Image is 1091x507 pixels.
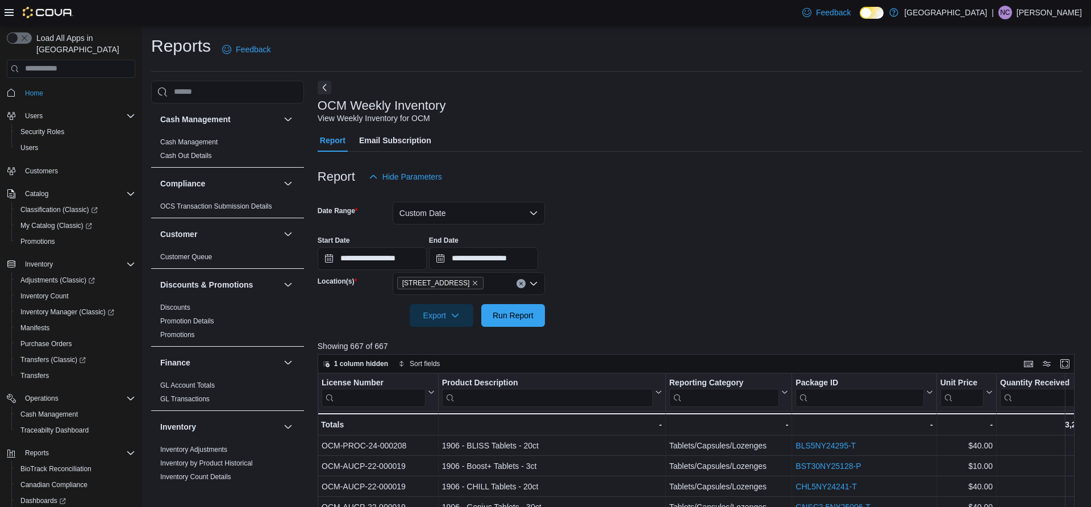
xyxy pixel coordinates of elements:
[16,273,135,287] span: Adjustments (Classic)
[160,178,205,189] h3: Compliance
[442,480,662,493] div: 1906 - CHILL Tablets - 20ct
[20,323,49,333] span: Manifests
[160,253,212,261] a: Customer Queue
[11,352,140,368] a: Transfers (Classic)
[151,135,304,167] div: Cash Management
[160,138,218,146] a: Cash Management
[20,410,78,419] span: Cash Management
[16,408,135,421] span: Cash Management
[160,446,227,454] a: Inventory Adjustments
[20,496,66,505] span: Dashboards
[11,272,140,288] a: Adjustments (Classic)
[322,480,435,493] div: OCM-AUCP-22-000019
[318,357,393,371] button: 1 column hidden
[798,1,855,24] a: Feedback
[796,462,861,471] a: BST30NY25128-P
[20,371,49,380] span: Transfers
[218,38,275,61] a: Feedback
[669,377,780,388] div: Reporting Category
[382,171,442,182] span: Hide Parameters
[2,186,140,202] button: Catalog
[16,125,135,139] span: Security Roles
[318,247,427,270] input: Press the down key to open a popover containing a calendar.
[796,418,932,431] div: -
[11,202,140,218] a: Classification (Classic)
[25,394,59,403] span: Operations
[160,228,279,240] button: Customer
[318,113,430,124] div: View Weekly Inventory for OCM
[2,163,140,179] button: Customers
[160,252,212,261] span: Customer Queue
[20,446,135,460] span: Reports
[16,462,135,476] span: BioTrack Reconciliation
[11,140,140,156] button: Users
[796,441,856,450] a: BLS5NY24295-T
[151,250,304,268] div: Customer
[160,178,279,189] button: Compliance
[16,353,90,367] a: Transfers (Classic)
[364,165,447,188] button: Hide Parameters
[160,459,253,467] a: Inventory by Product Historical
[397,277,484,289] span: 308 Plaza Road
[160,114,279,125] button: Cash Management
[20,392,135,405] span: Operations
[160,421,279,433] button: Inventory
[16,141,135,155] span: Users
[2,390,140,406] button: Operations
[322,439,435,452] div: OCM-PROC-24-000208
[281,356,295,369] button: Finance
[669,418,789,431] div: -
[816,7,851,18] span: Feedback
[160,459,253,468] span: Inventory by Product Historical
[160,202,272,211] span: OCS Transaction Submission Details
[16,423,135,437] span: Traceabilty Dashboard
[20,446,53,460] button: Reports
[11,406,140,422] button: Cash Management
[669,377,780,406] div: Reporting Category
[481,304,545,327] button: Run Report
[442,377,653,406] div: Product Description
[359,129,431,152] span: Email Subscription
[16,369,135,383] span: Transfers
[517,279,526,288] button: Clear input
[25,260,53,269] span: Inventory
[16,478,135,492] span: Canadian Compliance
[16,369,53,383] a: Transfers
[11,422,140,438] button: Traceabilty Dashboard
[11,368,140,384] button: Transfers
[160,473,231,481] a: Inventory Count Details
[442,439,662,452] div: 1906 - BLISS Tablets - 20ct
[160,395,210,403] a: GL Transactions
[429,247,538,270] input: Press the down key to open a popover containing a calendar.
[318,170,355,184] h3: Report
[25,167,58,176] span: Customers
[318,99,446,113] h3: OCM Weekly Inventory
[160,114,231,125] h3: Cash Management
[796,377,923,406] div: Package URL
[11,124,140,140] button: Security Roles
[16,321,135,335] span: Manifests
[1000,6,1010,19] span: NC
[281,113,295,126] button: Cash Management
[160,279,253,290] h3: Discounts & Promotions
[16,337,135,351] span: Purchase Orders
[1022,357,1035,371] button: Keyboard shortcuts
[11,304,140,320] a: Inventory Manager (Classic)
[160,202,272,210] a: OCS Transaction Submission Details
[940,418,993,431] div: -
[281,420,295,434] button: Inventory
[16,462,96,476] a: BioTrack Reconciliation
[160,445,227,454] span: Inventory Adjustments
[940,377,993,406] button: Unit Price
[20,86,135,100] span: Home
[160,152,212,160] a: Cash Out Details
[160,317,214,326] span: Promotion Details
[1000,439,1085,452] div: 0
[160,357,190,368] h3: Finance
[1000,418,1085,431] div: 3,221
[20,221,92,230] span: My Catalog (Classic)
[11,336,140,352] button: Purchase Orders
[940,459,993,473] div: $10.00
[20,307,114,317] span: Inventory Manager (Classic)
